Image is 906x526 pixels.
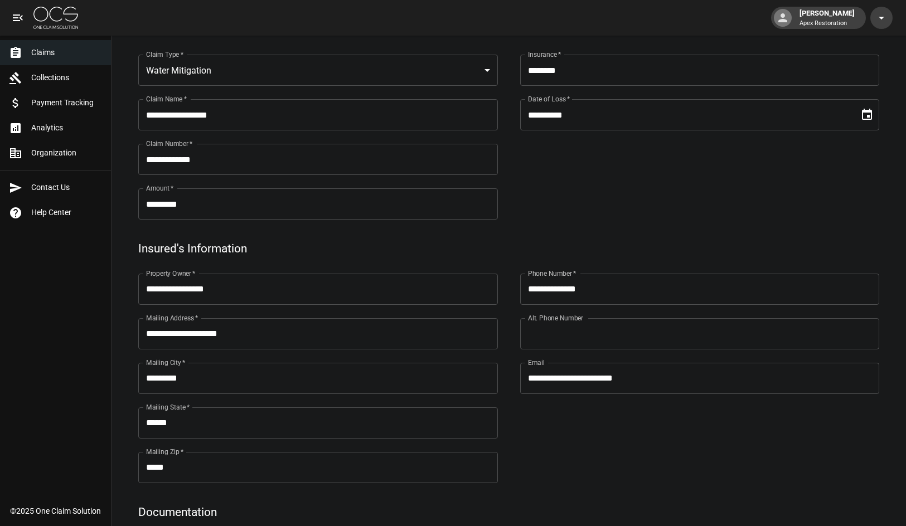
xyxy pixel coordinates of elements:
[31,97,102,109] span: Payment Tracking
[146,139,192,148] label: Claim Number
[146,402,190,412] label: Mailing State
[528,94,570,104] label: Date of Loss
[7,7,29,29] button: open drawer
[31,47,102,59] span: Claims
[146,447,184,456] label: Mailing Zip
[31,147,102,159] span: Organization
[31,182,102,193] span: Contact Us
[146,358,186,367] label: Mailing City
[146,313,198,323] label: Mailing Address
[33,7,78,29] img: ocs-logo-white-transparent.png
[31,72,102,84] span: Collections
[528,358,545,367] label: Email
[31,207,102,218] span: Help Center
[528,269,576,278] label: Phone Number
[31,122,102,134] span: Analytics
[800,19,855,28] p: Apex Restoration
[528,50,561,59] label: Insurance
[146,183,174,193] label: Amount
[856,104,878,126] button: Choose date, selected date is Sep 15, 2025
[10,505,101,517] div: © 2025 One Claim Solution
[146,50,183,59] label: Claim Type
[138,55,498,86] div: Water Mitigation
[146,94,187,104] label: Claim Name
[528,313,583,323] label: Alt. Phone Number
[146,269,196,278] label: Property Owner
[795,8,859,28] div: [PERSON_NAME]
